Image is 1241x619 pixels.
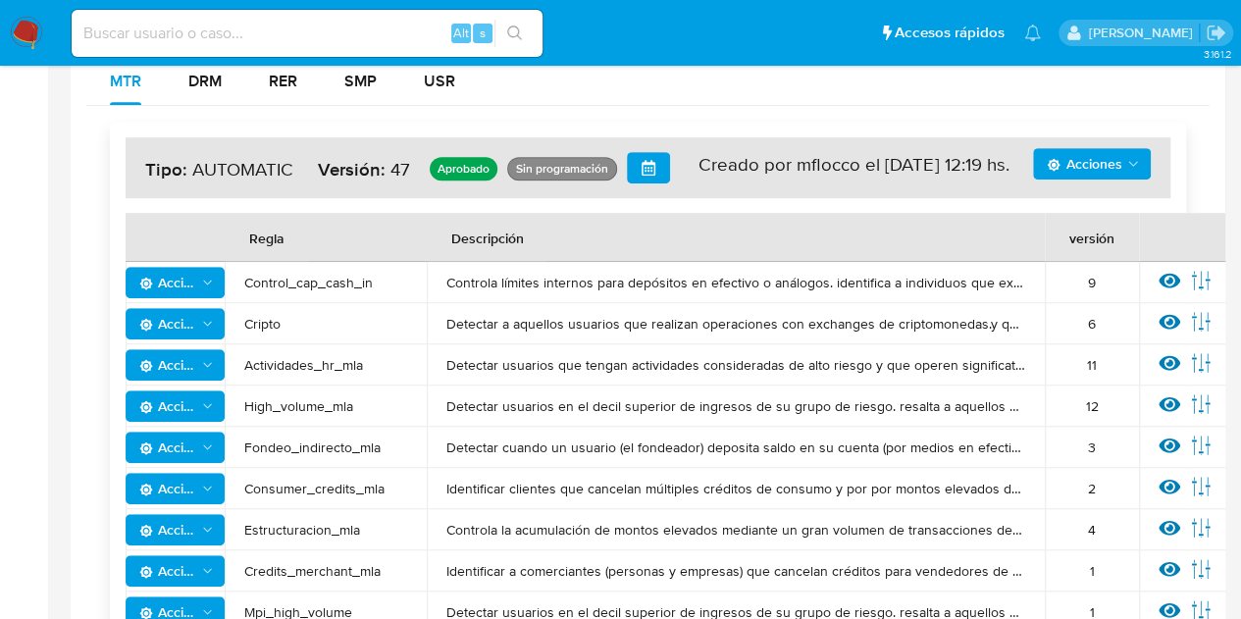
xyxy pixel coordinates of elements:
[72,21,543,46] input: Buscar usuario o caso...
[480,24,486,42] span: s
[1203,46,1231,62] span: 3.161.2
[494,20,535,47] button: search-icon
[895,23,1005,43] span: Accesos rápidos
[1088,24,1199,42] p: vladimir.samezuk@mercadolibre.com
[1024,25,1041,41] a: Notificaciones
[1206,23,1226,43] a: Salir
[453,24,469,42] span: Alt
